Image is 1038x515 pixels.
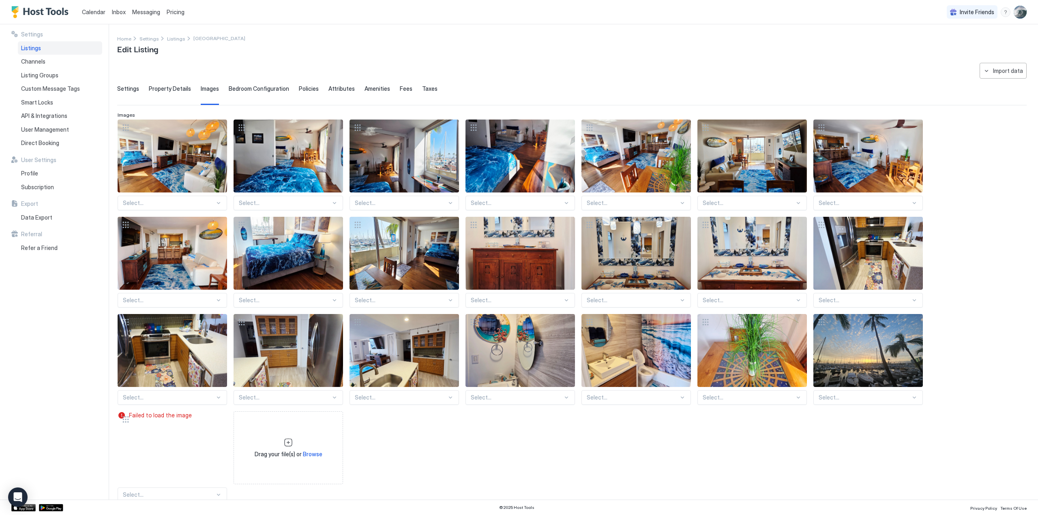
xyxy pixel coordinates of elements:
a: Messaging [132,8,160,16]
a: Listing Groups [18,68,102,82]
a: Smart Locks [18,96,102,109]
span: Invite Friends [960,9,994,16]
div: View image [465,217,575,290]
a: Subscription [18,180,102,194]
div: View image [581,217,691,290]
div: View image [697,217,807,290]
span: Direct Booking [21,139,59,147]
div: View image [350,314,459,387]
span: Smart Locks [21,99,53,106]
div: User profile [1014,6,1027,19]
span: Profile [21,170,38,177]
div: View image [350,217,459,290]
span: Images [201,85,219,92]
div: View image [118,120,227,192]
div: View image [465,314,575,387]
a: Profile [18,167,102,180]
a: Listings [18,41,102,55]
div: Breadcrumb [167,34,185,43]
span: Settings [139,36,159,42]
span: User Management [21,126,69,133]
span: Settings [117,85,139,92]
span: Browse [303,451,322,457]
a: Inbox [112,8,126,16]
span: Amenities [365,85,390,92]
span: Drag your file(s) or [255,451,322,458]
div: View image [234,314,343,387]
span: Channels [21,58,45,65]
a: Terms Of Use [1000,503,1027,512]
a: API & Integrations [18,109,102,123]
span: Listings [167,36,185,42]
a: Privacy Policy [970,503,997,512]
div: View image [813,120,923,192]
div: View image [697,314,807,387]
a: Listings [167,34,185,43]
span: Home [117,36,131,42]
a: Calendar [82,8,105,16]
span: Settings [21,31,43,38]
a: Direct Booking [18,136,102,150]
span: Policies [299,85,319,92]
div: View image [697,120,807,192]
div: Import data [993,66,1023,75]
span: API & Integrations [21,112,67,120]
a: Refer a Friend [18,241,102,255]
a: App Store [11,504,36,511]
span: Data Export [21,214,52,221]
div: View image [813,217,923,290]
div: View image [581,120,691,192]
a: Custom Message Tags [18,82,102,96]
span: © 2025 Host Tools [499,505,534,510]
div: Breadcrumb [117,34,131,43]
span: Refer a Friend [21,244,58,252]
span: Edit Listing [117,43,158,55]
a: Host Tools Logo [11,6,72,18]
div: Breadcrumb [139,34,159,43]
div: View image [581,314,691,387]
span: Listing Groups [21,72,58,79]
span: Messaging [132,9,160,15]
span: Property Details [149,85,191,92]
span: Pricing [167,9,184,16]
span: Breadcrumb [193,35,245,41]
span: Fees [400,85,412,92]
a: Settings [139,34,159,43]
div: View image [465,120,575,192]
span: Terms Of Use [1000,506,1027,511]
span: Calendar [82,9,105,15]
span: Images [118,112,135,118]
span: Listings [21,45,41,52]
a: Data Export [18,211,102,224]
div: View image [234,120,343,192]
span: Export [21,200,38,207]
span: Failed to load the image [129,412,224,419]
span: Bedroom Configuration [229,85,289,92]
div: View image [234,217,343,290]
a: User Management [18,123,102,137]
span: Referral [21,231,42,238]
span: Inbox [112,9,126,15]
a: Channels [18,55,102,68]
button: Import data [980,63,1027,79]
span: Attributes [328,85,355,92]
div: View image [350,120,459,192]
div: View image [813,314,923,387]
div: View image [118,217,227,290]
span: Subscription [21,184,54,191]
a: Home [117,34,131,43]
div: menu [1001,7,1010,17]
span: Privacy Policy [970,506,997,511]
div: Open Intercom Messenger [8,487,28,507]
span: User Settings [21,156,56,164]
div: View image [118,314,227,387]
a: Google Play Store [39,504,63,511]
span: Custom Message Tags [21,85,80,92]
span: Taxes [422,85,438,92]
